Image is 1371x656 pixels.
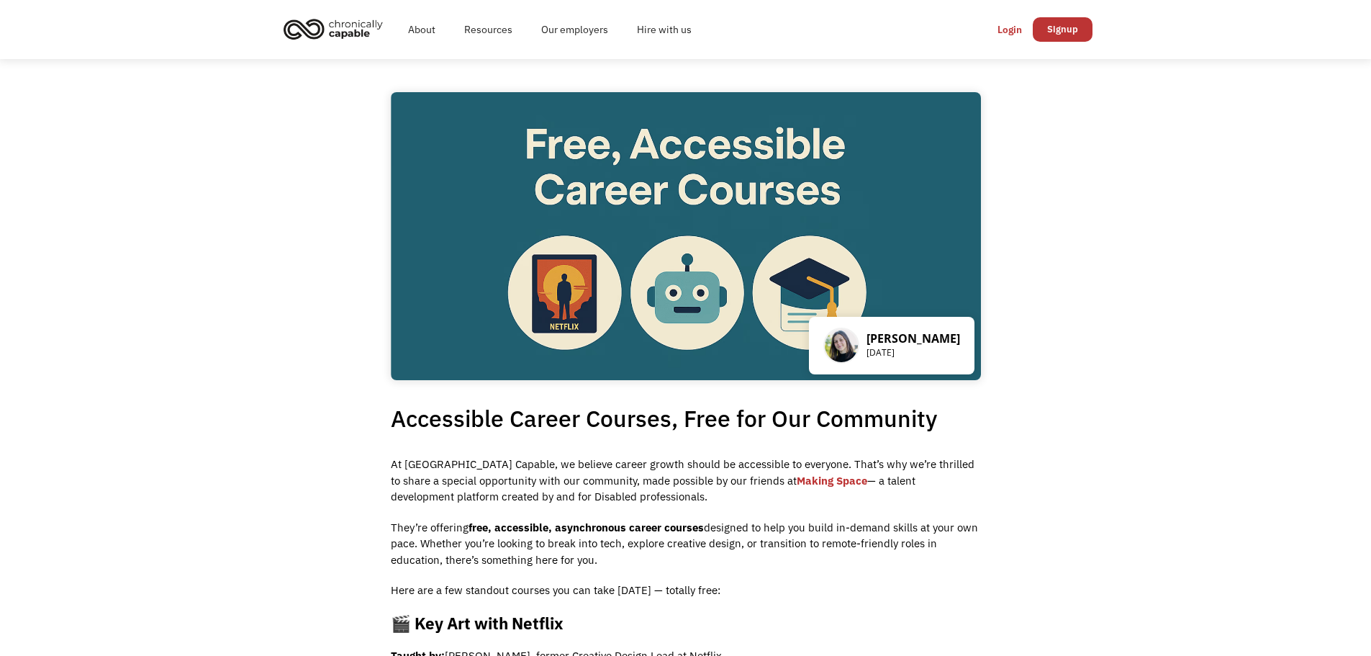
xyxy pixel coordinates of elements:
[987,17,1033,42] a: Login
[469,521,704,534] strong: free, accessible, asynchronous career courses
[623,6,706,53] a: Hire with us
[450,6,527,53] a: Resources
[394,6,450,53] a: About
[867,331,960,346] p: [PERSON_NAME]
[391,520,981,569] p: They’re offering designed to help you build in-demand skills at your own pace. Whether you’re loo...
[391,613,564,634] strong: 🎬 Key Art with Netflix
[391,583,981,599] p: Here are a few standout courses you can take [DATE] — totally free:
[997,21,1022,38] div: Login
[867,346,960,360] p: [DATE]
[279,13,387,45] img: Chronically Capable logo
[1033,17,1092,42] a: Signup
[279,13,394,45] a: home
[391,400,981,437] h1: Accessible Career Courses, Free for Our Community
[797,474,867,487] a: Making Space
[391,457,981,506] p: At [GEOGRAPHIC_DATA] Capable, we believe career growth should be accessible to everyone. That’s w...
[527,6,623,53] a: Our employers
